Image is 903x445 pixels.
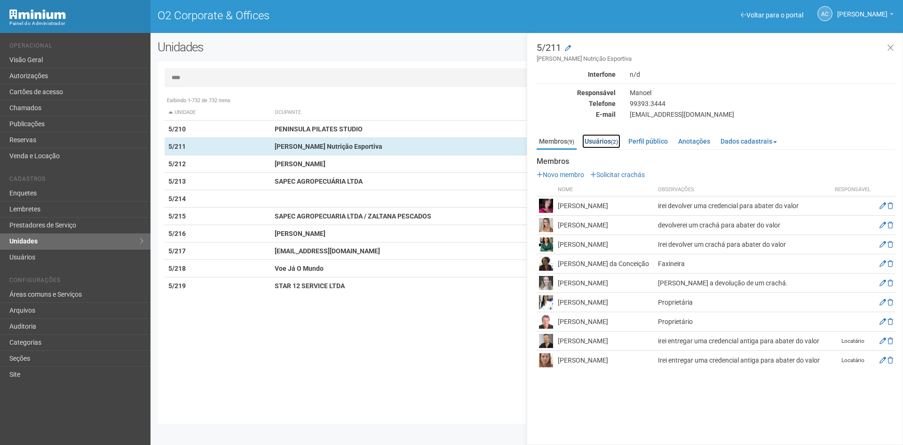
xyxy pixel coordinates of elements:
[168,282,186,290] strong: 5/219
[656,196,829,216] td: irei devolver uma credencial para abater do valor
[555,293,656,312] td: [PERSON_NAME]
[626,134,670,148] a: Perfil público
[168,178,186,185] strong: 5/213
[656,274,829,293] td: [PERSON_NAME] a devolução de um crachá.
[887,241,893,248] a: Excluir membro
[555,216,656,235] td: [PERSON_NAME]
[9,9,66,19] img: Minium
[168,160,186,168] strong: 5/212
[887,318,893,325] a: Excluir membro
[158,40,457,54] h2: Unidades
[539,237,553,251] img: user.png
[656,332,829,351] td: irei entregar uma credencial antiga para abater do valor
[887,299,893,306] a: Excluir membro
[530,110,623,119] div: E-mail
[555,332,656,351] td: [PERSON_NAME]
[9,19,143,28] div: Painel do Administrador
[539,295,553,309] img: user.png
[275,212,431,220] strong: SAPEC AGROPECUARIA LTDA / ZALTANA PESCADOS
[539,353,553,367] img: user.png
[168,230,186,237] strong: 5/216
[537,134,577,150] a: Membros(9)
[555,184,656,196] th: Nome
[879,202,886,210] a: Editar membro
[676,134,713,148] a: Anotações
[555,312,656,332] td: [PERSON_NAME]
[275,160,325,168] strong: [PERSON_NAME]
[275,143,382,150] strong: [PERSON_NAME] Nutrição Esportiva
[741,11,803,19] a: Voltar para o portal
[555,235,656,254] td: [PERSON_NAME]
[530,99,623,108] div: Telefone
[158,9,520,22] h1: O2 Corporate & Offices
[887,356,893,364] a: Excluir membro
[168,143,186,150] strong: 5/211
[539,218,553,232] img: user.png
[275,247,380,255] strong: [EMAIL_ADDRESS][DOMAIN_NAME]
[887,260,893,267] a: Excluir membro
[837,12,894,19] a: [PERSON_NAME]
[879,337,886,345] a: Editar membro
[9,42,143,52] li: Operacional
[168,125,186,133] strong: 5/210
[623,110,903,119] div: [EMAIL_ADDRESS][DOMAIN_NAME]
[275,178,363,185] strong: SAPEC AGROPECUÁRIA LTDA
[555,274,656,293] td: [PERSON_NAME]
[623,70,903,79] div: n/d
[271,105,592,121] th: Ocupante: activate to sort column ascending
[9,176,143,186] li: Cadastros
[829,351,876,370] td: Locatário
[539,315,553,329] img: user.png
[9,277,143,287] li: Configurações
[168,247,186,255] strong: 5/217
[879,299,886,306] a: Editar membro
[539,276,553,290] img: user.png
[829,332,876,351] td: Locatário
[887,202,893,210] a: Excluir membro
[829,184,876,196] th: Responsável
[656,312,829,332] td: Proprietário
[530,70,623,79] div: Interfone
[537,157,895,166] strong: Membros
[879,356,886,364] a: Editar membro
[656,293,829,312] td: Proprietária
[555,351,656,370] td: [PERSON_NAME]
[165,105,271,121] th: Unidade: activate to sort column descending
[656,184,829,196] th: Observações
[817,6,832,21] a: AC
[623,99,903,108] div: 99393.3444
[537,43,895,63] h3: 5/211
[887,279,893,287] a: Excluir membro
[887,337,893,345] a: Excluir membro
[887,221,893,229] a: Excluir membro
[168,195,186,202] strong: 5/214
[879,241,886,248] a: Editar membro
[275,125,363,133] strong: PENINSULA PILATES STUDIO
[879,221,886,229] a: Editar membro
[879,279,886,287] a: Editar membro
[168,265,186,272] strong: 5/218
[168,212,186,220] strong: 5/215
[537,171,584,178] a: Novo membro
[539,257,553,271] img: user.png
[165,97,889,105] div: Exibindo 1-732 de 732 itens
[555,196,656,216] td: [PERSON_NAME]
[555,254,656,274] td: [PERSON_NAME] da Conceição
[275,265,324,272] strong: Voe Já O Mundo
[611,138,618,145] small: (2)
[623,89,903,97] div: Manoel
[879,260,886,267] a: Editar membro
[879,318,886,325] a: Editar membro
[718,134,779,148] a: Dados cadastrais
[565,44,571,53] a: Modificar a unidade
[567,138,574,145] small: (9)
[837,1,887,18] span: Ana Carla de Carvalho Silva
[656,216,829,235] td: devolverei um crachá para abater do valor
[590,171,645,178] a: Solicitar crachás
[656,351,829,370] td: Irei entregar uma credencial antiga para abater do valor
[656,254,829,274] td: Faxineira
[539,334,553,348] img: user.png
[539,199,553,213] img: user.png
[275,230,325,237] strong: [PERSON_NAME]
[582,134,620,148] a: Usuários(2)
